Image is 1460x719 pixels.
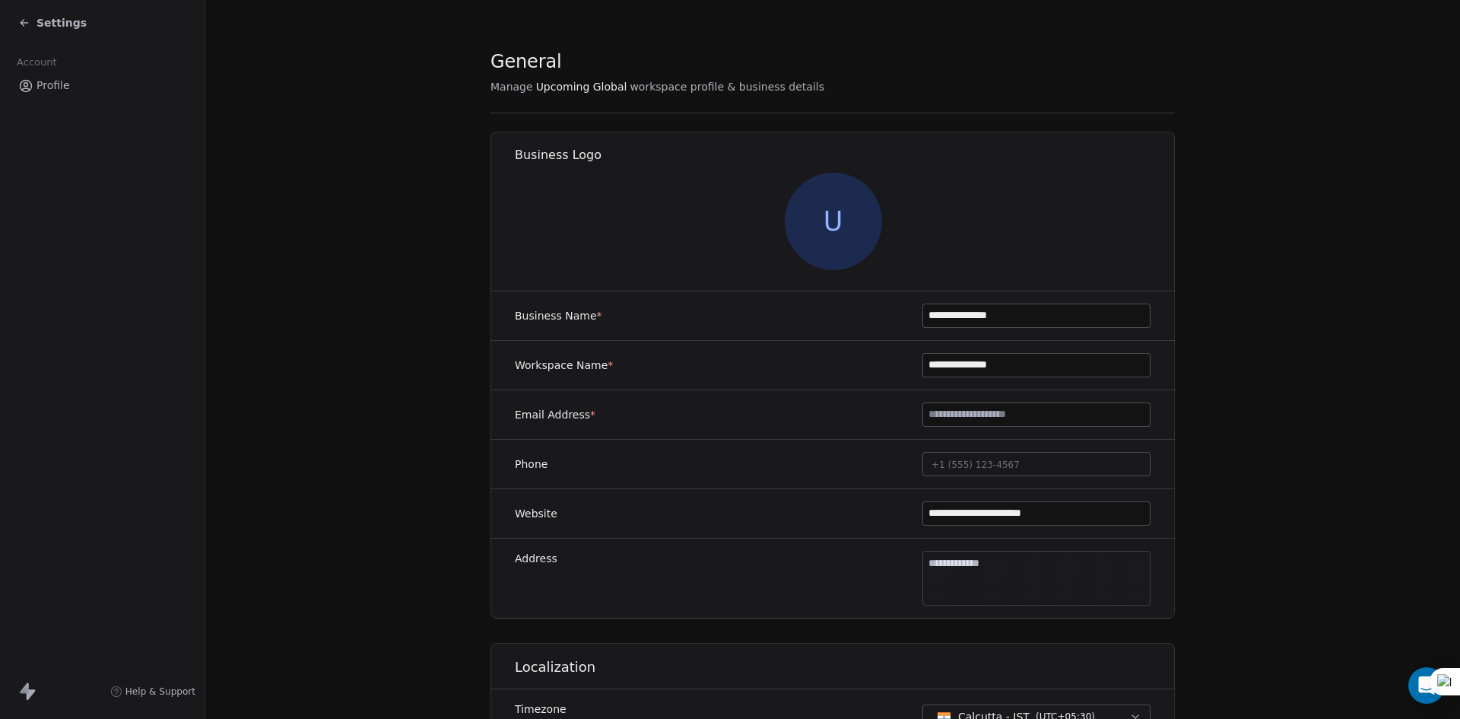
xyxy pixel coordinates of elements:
[922,452,1151,476] button: +1 (555) 123-4567
[490,79,533,94] span: Manage
[1408,667,1445,704] div: Open Intercom Messenger
[515,702,733,717] label: Timezone
[36,15,87,30] span: Settings
[515,551,557,566] label: Address
[932,460,1020,470] span: +1 (555) 123-4567
[515,407,595,422] label: Email Address
[110,686,195,698] a: Help & Support
[515,457,547,472] label: Phone
[536,79,627,94] span: Upcoming Global
[515,658,1176,676] h1: Localization
[515,506,557,521] label: Website
[515,308,602,323] label: Business Name
[125,686,195,698] span: Help & Support
[36,78,70,94] span: Profile
[630,79,824,94] span: workspace profile & business details
[18,15,87,30] a: Settings
[785,173,882,270] span: U
[12,73,192,98] a: Profile
[490,50,562,73] span: General
[515,147,1176,164] h1: Business Logo
[10,51,63,74] span: Account
[515,358,613,373] label: Workspace Name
